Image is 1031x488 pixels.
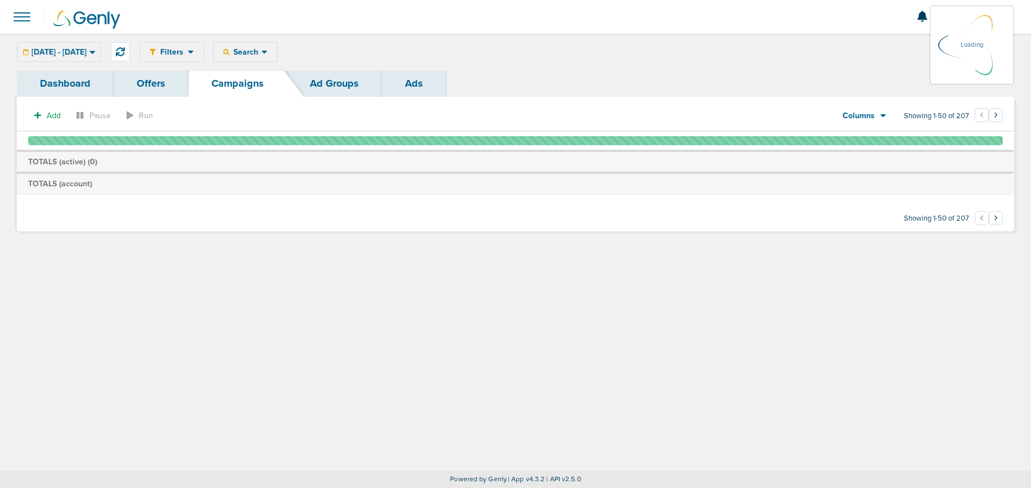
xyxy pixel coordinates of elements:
[28,108,67,124] button: Add
[546,475,580,483] span: | API v2.5.0
[508,475,544,483] span: | App v4.3.2
[904,214,969,223] span: Showing 1-50 of 207
[382,70,446,97] a: Ads
[47,111,61,120] span: Add
[17,151,1014,173] td: TOTALS (active) ( )
[17,173,1014,194] td: TOTALS (account)
[975,213,1003,226] ul: Pagination
[904,111,969,121] span: Showing 1-50 of 207
[989,211,1003,225] button: Go to next page
[114,70,188,97] a: Offers
[961,38,983,52] p: Loading
[17,70,114,97] a: Dashboard
[53,11,120,29] img: Genly
[90,157,95,167] span: 0
[989,108,1003,122] button: Go to next page
[287,70,382,97] a: Ad Groups
[975,110,1003,123] ul: Pagination
[188,70,287,97] a: Campaigns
